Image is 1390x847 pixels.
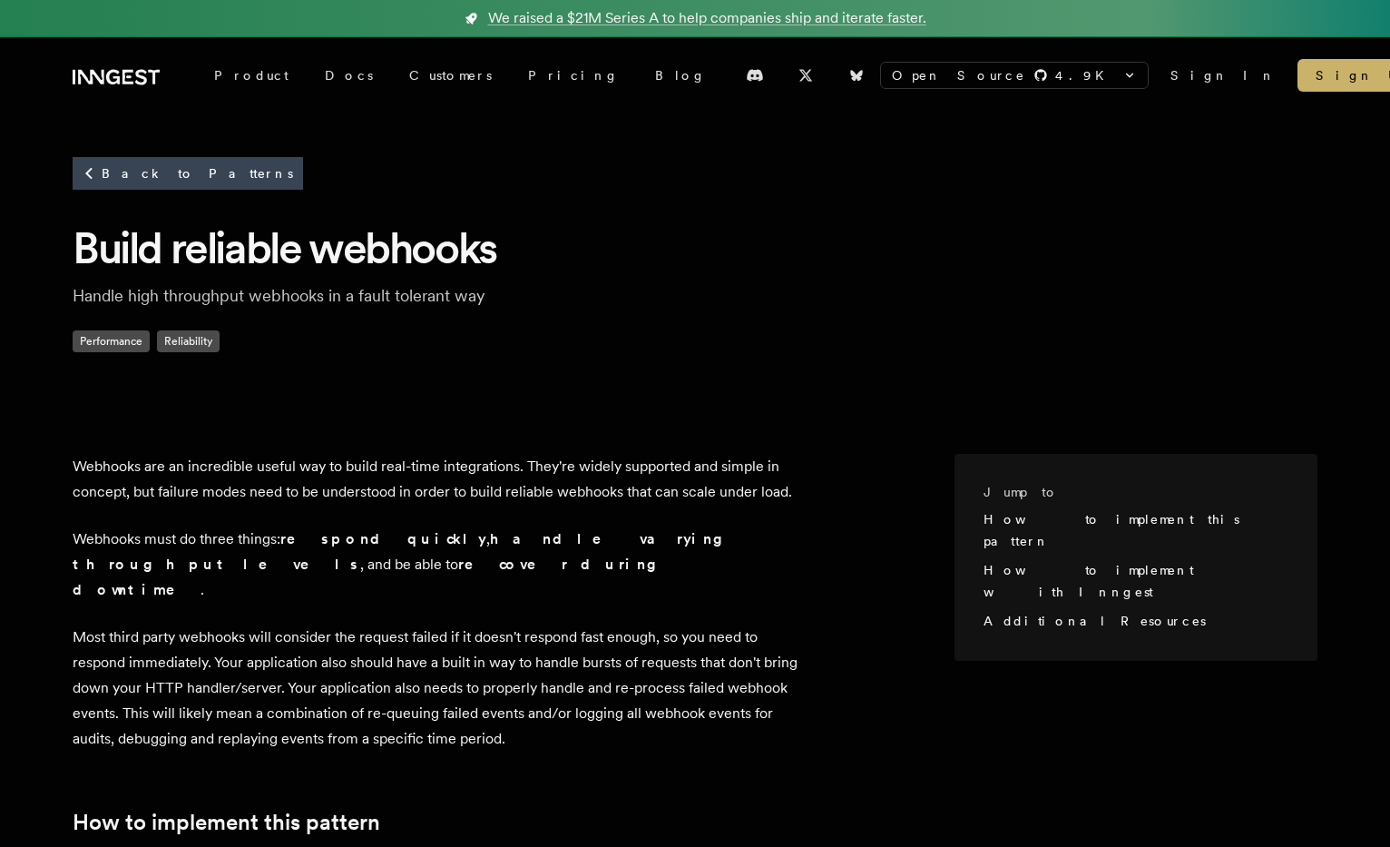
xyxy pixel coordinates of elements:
[984,614,1206,628] a: Additional Resources
[73,810,798,835] h2: How to implement this pattern
[73,625,798,752] p: Most third party webhooks will consider the request failed if it doesn't respond fast enough, so ...
[73,454,798,505] p: Webhooks are an incredible useful way to build real-time integrations. They're widely supported a...
[157,330,220,352] span: Reliability
[73,283,653,309] p: Handle high throughput webhooks in a fault tolerant way
[73,330,150,352] span: Performance
[1170,66,1276,84] a: Sign In
[73,527,798,603] p: Webhooks must do three things: , , and be able to .
[73,157,303,190] a: Back to Patterns
[510,59,637,92] a: Pricing
[280,530,486,547] strong: respond quickly
[196,59,307,92] div: Product
[837,61,876,90] a: Bluesky
[488,7,926,29] span: We raised a $21M Series A to help companies ship and iterate faster.
[786,61,826,90] a: X
[984,563,1193,599] a: How to implement with Inngest
[1055,66,1115,84] span: 4.9 K
[892,66,1026,84] span: Open Source
[637,59,724,92] a: Blog
[735,61,775,90] a: Discord
[307,59,391,92] a: Docs
[984,512,1239,548] a: How to implement this pattern
[984,483,1274,501] h3: Jump to
[73,220,1317,276] h1: Build reliable webhooks
[391,59,510,92] a: Customers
